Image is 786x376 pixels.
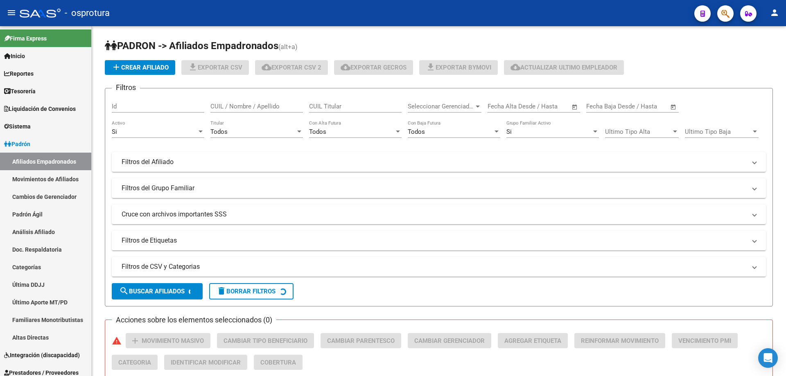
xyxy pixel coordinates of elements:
[426,62,436,72] mat-icon: file_download
[122,184,746,193] mat-panel-title: Filtros del Grupo Familiar
[254,355,303,370] button: Cobertura
[122,236,746,245] mat-panel-title: Filtros de Etiquetas
[105,60,175,75] button: Crear Afiliado
[217,286,226,296] mat-icon: delete
[4,122,31,131] span: Sistema
[112,257,766,277] mat-expansion-panel-header: Filtros de CSV y Categorias
[586,103,619,110] input: Fecha inicio
[105,40,278,52] span: PADRON -> Afiliados Empadronados
[408,128,425,135] span: Todos
[4,52,25,61] span: Inicio
[111,62,121,72] mat-icon: add
[321,333,401,348] button: Cambiar Parentesco
[122,210,746,219] mat-panel-title: Cruce con archivos importantes SSS
[570,102,580,112] button: Open calendar
[574,333,665,348] button: Reinformar Movimiento
[770,8,779,18] mat-icon: person
[581,337,659,344] span: Reinformar Movimiento
[327,337,395,344] span: Cambiar Parentesco
[255,60,328,75] button: Exportar CSV 2
[414,337,485,344] span: Cambiar Gerenciador
[488,103,521,110] input: Fecha inicio
[4,104,76,113] span: Liquidación de Convenios
[678,337,731,344] span: Vencimiento PMI
[504,60,624,75] button: Actualizar ultimo Empleador
[758,348,778,368] div: Open Intercom Messenger
[112,128,117,135] span: Si
[669,102,678,112] button: Open calendar
[426,64,491,71] span: Exportar Bymovi
[504,337,561,344] span: Agregar Etiqueta
[528,103,568,110] input: Fecha fin
[111,64,169,71] span: Crear Afiliado
[188,62,198,72] mat-icon: file_download
[112,336,122,346] mat-icon: warning
[112,231,766,250] mat-expansion-panel-header: Filtros de Etiquetas
[210,128,228,135] span: Todos
[510,64,617,71] span: Actualizar ultimo Empleador
[112,152,766,172] mat-expansion-panel-header: Filtros del Afiliado
[260,359,296,366] span: Cobertura
[118,359,151,366] span: Categoria
[122,262,746,271] mat-panel-title: Filtros de CSV y Categorias
[419,60,498,75] button: Exportar Bymovi
[334,60,413,75] button: Exportar GECROS
[506,128,512,135] span: Si
[4,69,34,78] span: Reportes
[112,178,766,198] mat-expansion-panel-header: Filtros del Grupo Familiar
[188,64,242,71] span: Exportar CSV
[278,43,298,51] span: (alt+a)
[112,314,276,326] h3: Acciones sobre los elementos seleccionados (0)
[224,337,307,344] span: Cambiar Tipo Beneficiario
[4,87,36,96] span: Tesorería
[119,286,129,296] mat-icon: search
[262,62,271,72] mat-icon: cloud_download
[164,355,247,370] button: Identificar Modificar
[130,336,140,346] mat-icon: add
[685,128,751,135] span: Ultimo Tipo Baja
[7,8,16,18] mat-icon: menu
[627,103,666,110] input: Fecha fin
[510,62,520,72] mat-icon: cloud_download
[209,283,294,299] button: Borrar Filtros
[341,64,407,71] span: Exportar GECROS
[4,351,80,360] span: Integración (discapacidad)
[122,158,746,167] mat-panel-title: Filtros del Afiliado
[171,359,241,366] span: Identificar Modificar
[112,283,203,299] button: Buscar Afiliados
[309,128,326,135] span: Todos
[112,355,158,370] button: Categoria
[181,60,249,75] button: Exportar CSV
[498,333,568,348] button: Agregar Etiqueta
[4,140,30,149] span: Padrón
[408,333,491,348] button: Cambiar Gerenciador
[408,103,474,110] span: Seleccionar Gerenciador
[217,288,276,295] span: Borrar Filtros
[217,333,314,348] button: Cambiar Tipo Beneficiario
[262,64,321,71] span: Exportar CSV 2
[142,337,204,344] span: Movimiento Masivo
[65,4,110,22] span: - osprotura
[672,333,738,348] button: Vencimiento PMI
[112,205,766,224] mat-expansion-panel-header: Cruce con archivos importantes SSS
[4,34,47,43] span: Firma Express
[112,82,140,93] h3: Filtros
[605,128,671,135] span: Ultimo Tipo Alta
[126,333,210,348] button: Movimiento Masivo
[119,288,185,295] span: Buscar Afiliados
[341,62,350,72] mat-icon: cloud_download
